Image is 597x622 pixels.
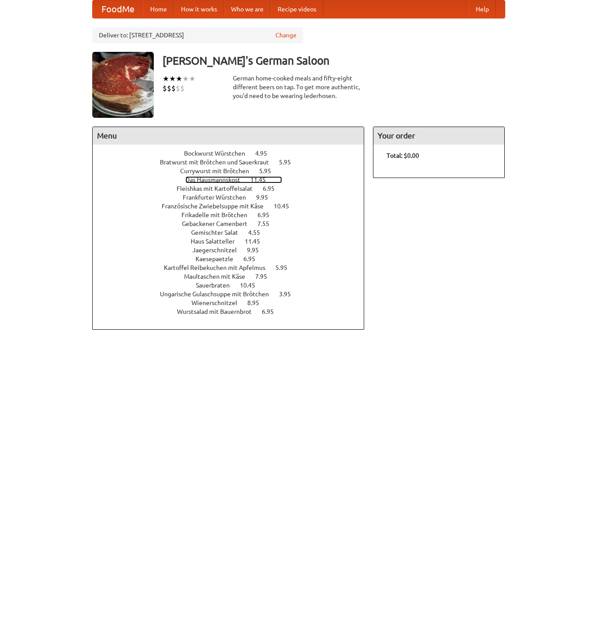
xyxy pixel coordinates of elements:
span: Frankfurter Würstchen [183,194,255,201]
span: 6.95 [262,308,282,315]
a: Frikadelle mit Brötchen 6.95 [181,211,286,218]
a: Home [143,0,174,18]
span: Fleishkas mit Kartoffelsalat [177,185,261,192]
span: 6.95 [243,255,264,262]
span: Ungarische Gulaschsuppe mit Brötchen [160,291,278,298]
a: Wienerschnitzel 8.95 [192,299,275,306]
a: Das Hausmannskost 11.45 [185,176,282,183]
span: Kartoffel Reibekuchen mit Apfelmus [164,264,274,271]
a: How it works [174,0,224,18]
li: $ [180,84,185,93]
span: 8.95 [247,299,268,306]
li: ★ [182,74,189,84]
a: Who we are [224,0,271,18]
span: 7.55 [257,220,278,227]
span: Jaegerschnitzel [192,247,246,254]
a: Kaesepaetzle 6.95 [195,255,271,262]
span: 11.45 [245,238,269,245]
span: 3.95 [279,291,300,298]
li: ★ [163,74,169,84]
span: Haus Salatteller [191,238,243,245]
h3: [PERSON_NAME]'s German Saloon [163,52,505,69]
li: $ [176,84,180,93]
span: 7.95 [255,273,276,280]
li: ★ [169,74,176,84]
span: Maultaschen mit Käse [184,273,254,280]
li: ★ [176,74,182,84]
span: 6.95 [263,185,283,192]
span: Wienerschnitzel [192,299,246,306]
a: Frankfurter Würstchen 9.95 [183,194,284,201]
span: Sauerbraten [196,282,239,289]
a: Wurstsalad mit Bauernbrot 6.95 [177,308,290,315]
span: Currywurst mit Brötchen [180,167,258,175]
img: angular.jpg [92,52,154,118]
a: Kartoffel Reibekuchen mit Apfelmus 5.95 [164,264,304,271]
span: Das Hausmannskost [185,176,249,183]
a: Ungarische Gulaschsuppe mit Brötchen 3.95 [160,291,307,298]
b: Total: $0.00 [387,152,419,159]
a: Bockwurst Würstchen 4.95 [184,150,283,157]
div: Deliver to: [STREET_ADDRESS] [92,27,303,43]
a: Sauerbraten 10.45 [196,282,271,289]
span: Wurstsalad mit Bauernbrot [177,308,261,315]
span: 6.95 [257,211,278,218]
a: Recipe videos [271,0,323,18]
span: 10.45 [274,203,298,210]
span: Gebackener Camenbert [182,220,256,227]
span: 9.95 [256,194,277,201]
span: Frikadelle mit Brötchen [181,211,256,218]
li: $ [163,84,167,93]
span: 5.95 [279,159,300,166]
a: Gemischter Salat 4.55 [191,229,276,236]
a: Französische Zwiebelsuppe mit Käse 10.45 [162,203,305,210]
span: Bockwurst Würstchen [184,150,254,157]
li: ★ [189,74,195,84]
a: Gebackener Camenbert 7.55 [182,220,286,227]
a: Jaegerschnitzel 9.95 [192,247,275,254]
span: 5.95 [275,264,296,271]
span: 4.95 [255,150,276,157]
div: German home-cooked meals and fifty-eight different beers on tap. To get more authentic, you'd nee... [233,74,365,100]
li: $ [167,84,171,93]
a: Bratwurst mit Brötchen und Sauerkraut 5.95 [160,159,307,166]
h4: Your order [373,127,504,145]
span: 5.95 [259,167,280,175]
a: Haus Salatteller 11.45 [191,238,276,245]
span: Bratwurst mit Brötchen und Sauerkraut [160,159,278,166]
a: Currywurst mit Brötchen 5.95 [180,167,287,175]
span: 10.45 [240,282,264,289]
h4: Menu [93,127,364,145]
span: 9.95 [247,247,268,254]
span: 4.55 [248,229,269,236]
span: 11.45 [250,176,275,183]
span: Gemischter Salat [191,229,247,236]
span: Französische Zwiebelsuppe mit Käse [162,203,272,210]
a: Maultaschen mit Käse 7.95 [184,273,283,280]
li: $ [171,84,176,93]
a: Change [275,31,297,40]
a: Fleishkas mit Kartoffelsalat 6.95 [177,185,291,192]
a: Help [469,0,496,18]
a: FoodMe [93,0,143,18]
span: Kaesepaetzle [195,255,242,262]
